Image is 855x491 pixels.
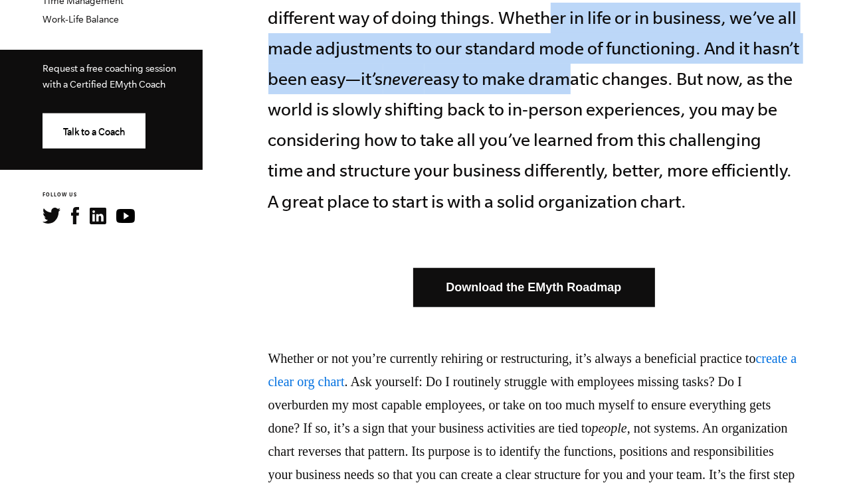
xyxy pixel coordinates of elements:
[90,208,106,224] img: LinkedIn
[789,427,855,491] iframe: Chat Widget
[43,60,181,92] p: Request a free coaching session with a Certified EMyth Coach
[116,209,135,223] img: YouTube
[413,268,655,307] a: Download the EMyth Roadmap
[43,208,60,224] img: Twitter
[43,113,145,149] a: Talk to a Coach
[383,69,425,88] i: never
[43,191,203,200] h6: FOLLOW US
[592,421,627,435] em: people
[71,207,79,224] img: Facebook
[43,14,119,25] a: Work-Life Balance
[63,127,125,137] span: Talk to a Coach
